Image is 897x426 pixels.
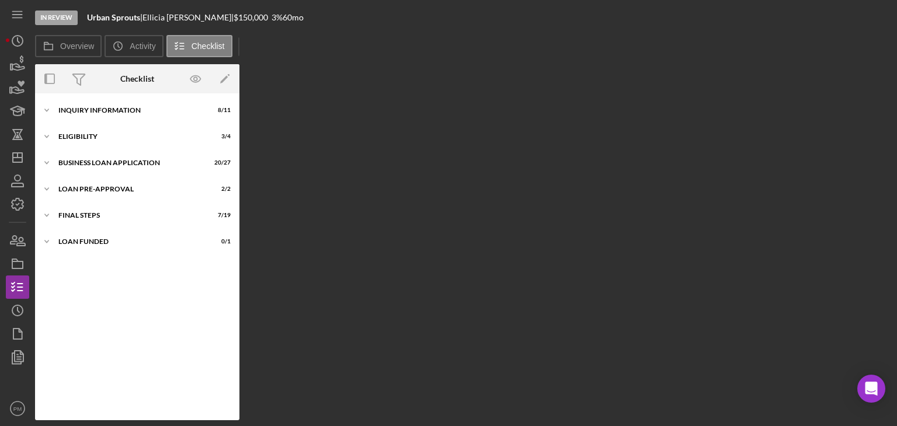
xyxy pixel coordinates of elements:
[87,12,140,22] b: Urban Sprouts
[13,406,22,412] text: PM
[142,13,234,22] div: Ellicia [PERSON_NAME] |
[58,107,201,114] div: INQUIRY INFORMATION
[210,186,231,193] div: 2 / 2
[6,397,29,420] button: PM
[210,212,231,219] div: 7 / 19
[58,186,201,193] div: LOAN PRE-APPROVAL
[210,133,231,140] div: 3 / 4
[35,11,78,25] div: In Review
[857,375,885,403] div: Open Intercom Messenger
[283,13,304,22] div: 60 mo
[60,41,94,51] label: Overview
[58,159,201,166] div: BUSINESS LOAN APPLICATION
[120,74,154,83] div: Checklist
[105,35,163,57] button: Activity
[192,41,225,51] label: Checklist
[58,238,201,245] div: LOAN FUNDED
[58,212,201,219] div: FINAL STEPS
[272,13,283,22] div: 3 %
[58,133,201,140] div: ELIGIBILITY
[210,238,231,245] div: 0 / 1
[35,35,102,57] button: Overview
[130,41,155,51] label: Activity
[210,107,231,114] div: 8 / 11
[234,12,268,22] span: $150,000
[166,35,232,57] button: Checklist
[87,13,142,22] div: |
[210,159,231,166] div: 20 / 27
